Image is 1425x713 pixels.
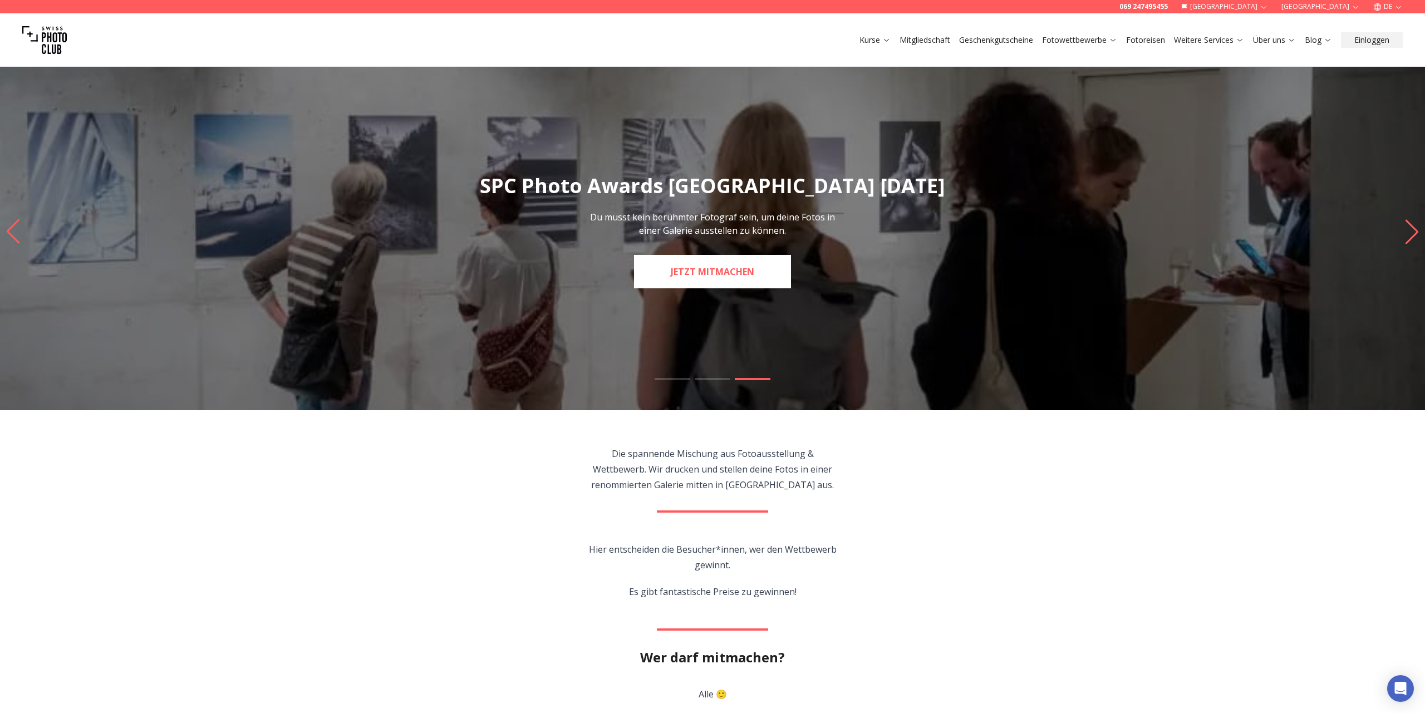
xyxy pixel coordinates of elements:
button: Mitgliedschaft [895,32,955,48]
button: Weitere Services [1170,32,1249,48]
p: Du musst kein berühmter Fotograf sein, um deine Fotos in einer Galerie ausstellen zu können. [588,210,837,237]
button: Fotoreisen [1122,32,1170,48]
a: JETZT MITMACHEN [634,255,791,288]
button: Blog [1300,32,1336,48]
a: Geschenkgutscheine [959,35,1033,46]
button: Einloggen [1341,32,1403,48]
a: Kurse [859,35,891,46]
button: Fotowettbewerbe [1038,32,1122,48]
button: Kurse [855,32,895,48]
a: Fotoreisen [1126,35,1165,46]
a: Fotowettbewerbe [1042,35,1117,46]
img: Swiss photo club [22,18,67,62]
p: Die spannende Mischung aus Fotoausstellung & Wettbewerb. Wir drucken und stellen deine Fotos in e... [586,446,840,493]
a: Blog [1305,35,1332,46]
a: Weitere Services [1174,35,1244,46]
a: 069 247495455 [1119,2,1168,11]
p: Alle 🙂 [587,686,839,702]
div: Open Intercom Messenger [1387,675,1414,702]
button: Geschenkgutscheine [955,32,1038,48]
p: Hier entscheiden die Besucher*innen, wer den Wettbewerb gewinnt. [586,542,840,573]
h2: Wer darf mitmachen? [640,648,785,666]
button: Über uns [1249,32,1300,48]
p: Es gibt fantastische Preise zu gewinnen! [586,584,840,599]
a: Mitgliedschaft [900,35,950,46]
a: Über uns [1253,35,1296,46]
